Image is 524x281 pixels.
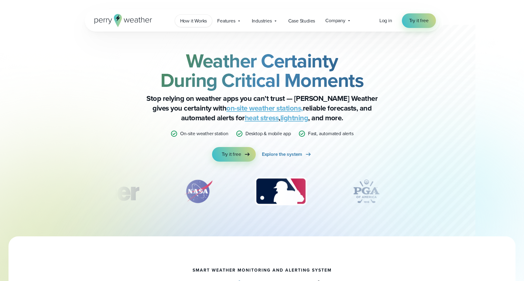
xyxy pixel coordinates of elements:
a: Try it free [212,147,256,162]
h1: smart weather monitoring and alerting system [193,268,332,273]
a: heat stress [245,112,279,123]
p: On-site weather station [180,130,228,137]
p: Desktop & mobile app [245,130,291,137]
span: Try it free [409,17,429,24]
strong: Weather Certainty During Critical Moments [160,46,364,94]
a: Try it free [402,13,436,28]
img: PGA.svg [342,176,391,207]
p: Fast, automated alerts [308,130,354,137]
span: Company [325,17,345,24]
span: Industries [252,17,272,25]
a: Explore the system [262,147,312,162]
div: slideshow [115,176,409,210]
img: MLB.svg [249,176,313,207]
span: Try it free [222,151,241,158]
span: Explore the system [262,151,302,158]
span: Case Studies [288,17,315,25]
span: Features [217,17,235,25]
div: 3 of 12 [249,176,313,207]
div: 1 of 12 [61,176,148,207]
img: Turner-Construction_1.svg [61,176,148,207]
a: How it Works [175,15,212,27]
a: lightning [280,112,308,123]
a: on-site weather stations, [226,103,303,114]
div: 4 of 12 [342,176,391,207]
div: 2 of 12 [177,176,220,207]
a: Case Studies [283,15,320,27]
a: Log in [379,17,392,24]
p: Stop relying on weather apps you can’t trust — [PERSON_NAME] Weather gives you certainty with rel... [141,94,384,123]
img: NASA.svg [177,176,220,207]
span: How it Works [180,17,207,25]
